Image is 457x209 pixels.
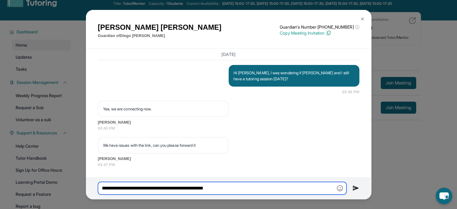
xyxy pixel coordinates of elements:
span: 03:36 PM [342,89,359,95]
img: Copy Icon [326,30,331,36]
p: We have issues with the link, can you please forward it [103,142,224,148]
p: Yea, we are connecting now. [103,106,224,112]
p: Hi [PERSON_NAME], I was wondering if [PERSON_NAME] and I still have a tutoring session [DATE]? [233,70,355,82]
span: ⓘ [355,24,359,30]
img: Close Icon [360,17,365,21]
p: Guardian's Number: [PHONE_NUMBER] [280,24,359,30]
span: [PERSON_NAME] [98,156,359,162]
h3: [DATE] [98,51,359,57]
img: Send icon [352,185,359,192]
button: chat-button [436,188,452,204]
span: 03:47 PM [98,162,359,168]
img: Emoji [337,185,343,191]
p: Copy Meeting Invitation [280,30,359,36]
span: 03:43 PM [98,125,359,131]
h1: [PERSON_NAME] [PERSON_NAME] [98,22,221,33]
p: Guardian of Diego [PERSON_NAME] [98,33,221,39]
span: [PERSON_NAME] [98,119,359,125]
